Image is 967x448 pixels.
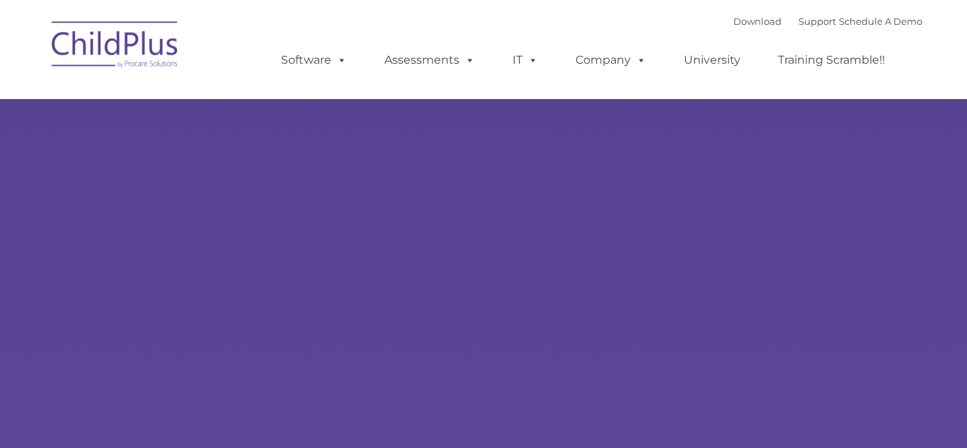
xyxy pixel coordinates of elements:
a: Download [733,16,782,27]
a: Assessments [370,46,489,74]
a: Company [561,46,660,74]
a: University [670,46,755,74]
a: Support [799,16,836,27]
a: Training Scramble!! [764,46,899,74]
a: Software [267,46,361,74]
img: ChildPlus by Procare Solutions [45,11,186,82]
a: Schedule A Demo [839,16,922,27]
font: | [733,16,922,27]
a: IT [498,46,552,74]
